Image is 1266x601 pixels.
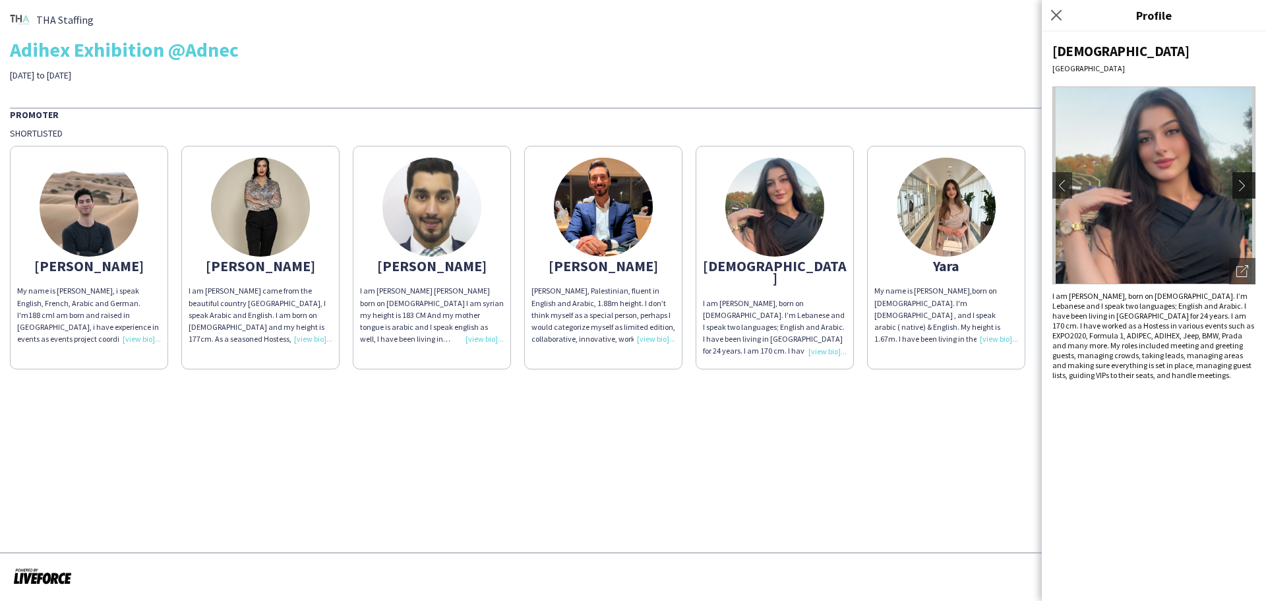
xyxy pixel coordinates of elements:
div: I am [PERSON_NAME], born on [DEMOGRAPHIC_DATA]. I’m Lebanese and I speak two languages; English a... [703,298,847,358]
div: Open photos pop-in [1229,258,1255,284]
img: Powered by Liveforce [13,567,72,585]
div: [PERSON_NAME] [189,260,332,272]
div: Shortlisted [10,127,1256,139]
img: thumb-61448b8ebfa50.png [382,158,481,257]
span: My name is [PERSON_NAME], i speak English, French, Arabic and German. I'm [17,286,140,319]
div: [PERSON_NAME], Palestinian, fluent in English and Arabic, 1.88m height. I don’t think myself as a... [531,285,675,345]
span: THA Staffing [36,14,94,26]
div: [PERSON_NAME] [531,260,675,272]
div: I am [PERSON_NAME] [PERSON_NAME] born on [DEMOGRAPHIC_DATA] I am syrian my height is 183 CM And m... [360,285,504,345]
div: I am [PERSON_NAME], born on [DEMOGRAPHIC_DATA]. I’m Lebanese and I speak two languages; English a... [1052,291,1255,380]
img: thumb-67126dc907f79.jpeg [211,158,310,257]
div: [DEMOGRAPHIC_DATA] [703,260,847,284]
span: I am born and raised in [GEOGRAPHIC_DATA], i have experience in events as events project coordina... [17,310,159,368]
img: thumb-3c4366df-2dda-49c4-ac57-7476a23bfdf7.jpg [897,158,996,257]
img: thumb-66e6b7ba926ce.png [725,158,824,257]
img: thumb-1f560352-f702-4df8-8417-c025095cbf14.png [10,10,30,30]
img: thumb-662f948cb7043.jpeg [554,158,653,257]
div: Promoter [10,108,1256,121]
div: Adihex Exhibition @Adnec [10,40,1256,59]
img: thumb-5f284ddb0ca2c.jpeg [40,158,138,257]
div: My name is [PERSON_NAME],born on [DEMOGRAPHIC_DATA]. I'm [DEMOGRAPHIC_DATA] , and I speak arabic ... [874,285,1018,345]
div: Yara [874,260,1018,272]
div: [DATE] to [DATE] [10,69,446,81]
div: I am [PERSON_NAME] came from the beautiful country [GEOGRAPHIC_DATA], I speak Arabic and English.... [189,285,332,345]
div: [PERSON_NAME] [17,260,161,272]
h3: Profile [1042,7,1266,24]
div: [GEOGRAPHIC_DATA] [1052,63,1255,73]
div: [PERSON_NAME] [360,260,504,272]
img: Crew avatar or photo [1052,86,1255,284]
span: 188 cm [28,310,53,320]
div: [DEMOGRAPHIC_DATA] [1052,42,1255,60]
